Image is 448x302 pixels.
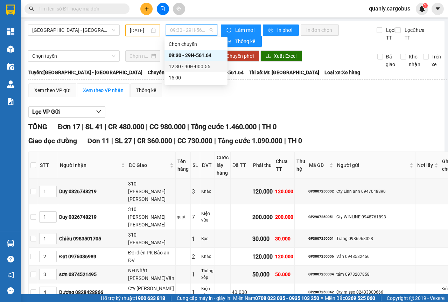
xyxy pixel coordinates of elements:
span: Lọc VP Gửi [32,107,60,116]
div: 12:30 - 90H-000.55 [169,63,223,70]
div: Chọn chuyến [169,40,223,48]
button: plus [140,3,153,15]
span: down [51,275,55,279]
strong: 0369 525 060 [345,295,375,301]
span: down [51,257,55,261]
span: Lọc Chưa TT [402,26,426,42]
span: ĐC Giao [129,161,168,169]
th: ĐVT [200,152,215,179]
div: 200.000 [275,213,293,221]
span: Lọc Đã TT [383,26,401,42]
div: 15:00 [169,74,223,82]
div: Bọc [201,236,213,242]
span: Đơn 17 [58,122,80,131]
span: | [284,137,286,145]
div: 50.000 [275,271,293,278]
div: Duy 0326748219 [59,213,126,221]
div: GP3007250002 [308,189,334,194]
span: down [51,218,55,222]
span: Người nhận [60,161,120,169]
span: search [29,6,34,11]
input: Tìm tên, số ĐT hoặc mã đơn [38,5,121,13]
span: Hà Nội - Phủ Lý [32,25,115,35]
strong: 0708 023 035 - 0935 103 250 [255,295,319,301]
span: down [51,239,55,244]
th: Tên hàng [176,152,191,179]
span: CC 980.000 [149,122,185,131]
div: tám 0973207858 [336,271,414,278]
img: warehouse-icon [7,240,14,247]
span: down [51,192,55,196]
span: Increase Value [49,212,56,217]
button: Chuyển phơi [221,50,259,62]
div: 1 [192,270,199,279]
span: plus [144,6,149,11]
span: quanly.cargobus [363,4,416,13]
td: GP3007250002 [307,179,335,204]
div: Đạt 0976086989 [59,253,126,260]
span: | [146,122,148,131]
div: Dương 0828428866 [59,288,126,296]
span: Mã GD [309,161,328,169]
div: 310 [PERSON_NAME] [128,231,174,246]
span: Nơi lấy [417,161,433,169]
span: up [51,187,55,191]
span: printer [268,28,274,33]
span: Decrease Value [49,191,56,197]
div: Kiện vừa [201,210,213,224]
span: Xuất Excel [274,52,296,60]
th: SL [191,152,200,179]
span: sync [226,28,232,33]
span: | [187,122,189,131]
div: Cty WINLINE 0948761893 [336,214,414,220]
span: up [51,234,55,239]
span: Đã giao [383,53,398,68]
div: Thùng xốp [201,268,213,281]
span: | [214,137,216,145]
button: aim [173,3,185,15]
img: dashboard-icon [7,28,14,35]
span: Miền Nam [233,294,319,302]
span: | [111,137,113,145]
div: 2 [192,252,199,261]
b: Tuyến: [GEOGRAPHIC_DATA] - [GEOGRAPHIC_DATA] [28,70,142,75]
div: Cty Linh anh 0947048890 [336,188,414,195]
span: Increase Value [49,186,56,191]
span: SL 41 [85,122,103,131]
strong: 1900 633 818 [135,295,165,301]
span: Giao dọc đường [28,137,77,145]
div: GP3007250006 [308,254,334,259]
span: CR 360.000 [137,137,172,145]
div: 200.000 [252,213,273,222]
span: up [51,288,55,292]
button: syncLàm mới [221,24,261,36]
div: Trang 0986968028 [336,236,414,242]
img: warehouse-icon [7,45,14,53]
span: Hỗ trợ kỹ thuật: [101,294,165,302]
td: GP3007250001 [307,230,335,248]
div: 50.000 [252,270,273,279]
div: Duy 0326748219 [59,188,126,195]
span: Decrease Value [49,217,56,222]
div: 120.000 [252,252,273,261]
button: downloadXuất Excel [260,50,302,62]
span: Tài xế: Mr. [GEOGRAPHIC_DATA] [249,69,319,76]
span: bar-chart [226,39,232,44]
span: download [266,54,271,59]
span: | [170,294,171,302]
span: 1 [424,3,426,8]
span: Increase Value [49,233,56,239]
div: 310 [PERSON_NAME] [PERSON_NAME] [128,205,174,229]
th: Thu hộ [295,152,307,179]
span: In phơi [277,26,293,34]
span: Kho nhận [406,53,423,68]
span: Increase Value [49,251,56,257]
div: Xem theo VP nhận [83,86,124,94]
div: 3 [192,187,199,196]
td: GP2907250042 [307,283,335,301]
div: Xem theo VP gửi [34,86,70,94]
span: down [51,293,55,297]
div: 40.000 [232,288,250,296]
span: TH 0 [288,137,302,145]
span: | [105,122,106,131]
